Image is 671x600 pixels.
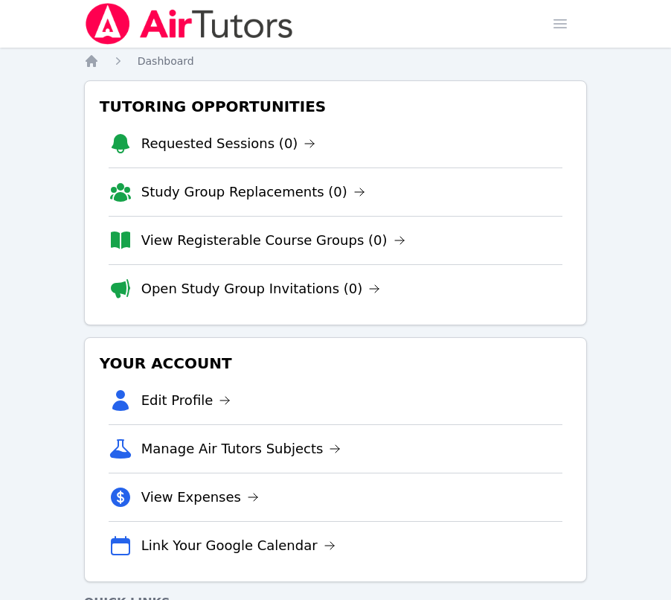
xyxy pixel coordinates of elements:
[141,390,231,411] a: Edit Profile
[84,54,588,68] nav: Breadcrumb
[141,230,405,251] a: View Registerable Course Groups (0)
[141,535,335,556] a: Link Your Google Calendar
[141,438,341,459] a: Manage Air Tutors Subjects
[138,54,194,68] a: Dashboard
[97,350,575,377] h3: Your Account
[141,278,381,299] a: Open Study Group Invitations (0)
[138,55,194,67] span: Dashboard
[141,487,259,508] a: View Expenses
[84,3,295,45] img: Air Tutors
[97,93,575,120] h3: Tutoring Opportunities
[141,182,365,202] a: Study Group Replacements (0)
[141,133,316,154] a: Requested Sessions (0)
